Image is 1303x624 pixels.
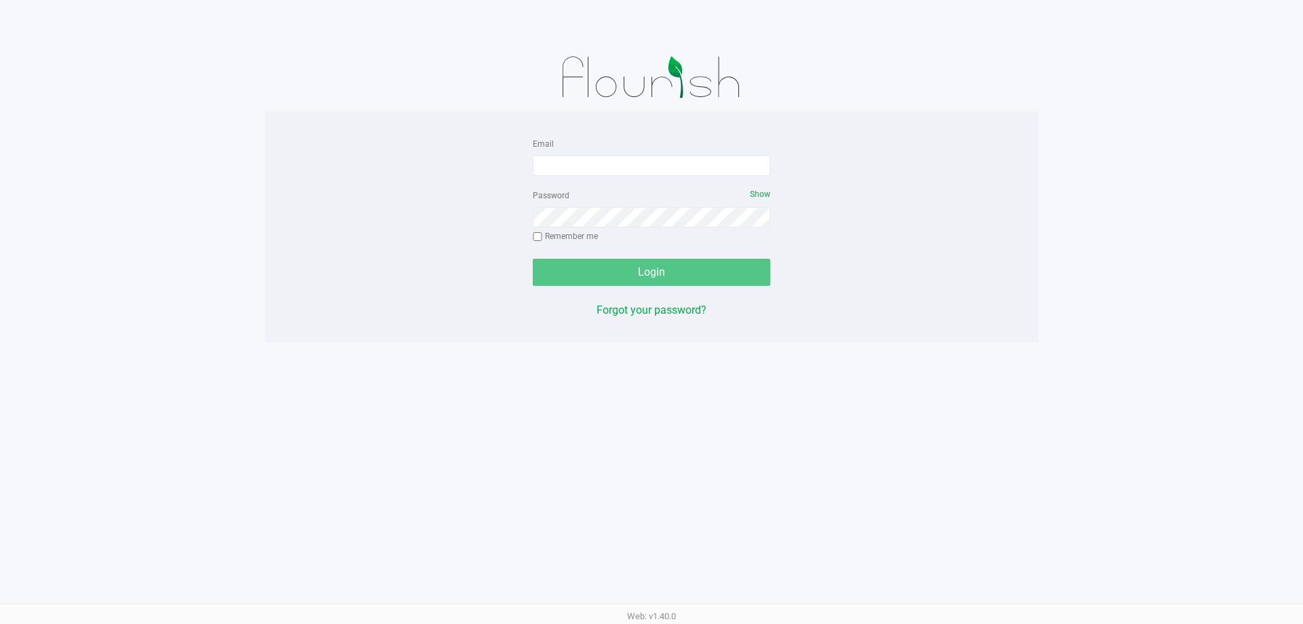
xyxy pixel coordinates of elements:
label: Email [533,138,554,150]
button: Forgot your password? [597,302,706,318]
span: Show [750,189,770,199]
label: Password [533,189,569,202]
label: Remember me [533,230,598,242]
span: Web: v1.40.0 [627,611,676,621]
input: Remember me [533,232,542,242]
